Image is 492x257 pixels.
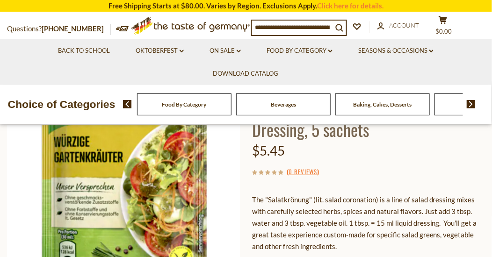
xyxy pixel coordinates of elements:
a: Oktoberfest [136,46,184,56]
span: $0.00 [436,28,452,35]
span: Account [389,21,419,29]
img: previous arrow [123,100,132,108]
a: 0 Reviews [289,167,318,177]
a: Beverages [271,101,296,108]
span: ( ) [287,167,319,176]
a: Download Catalog [213,69,279,79]
a: [PHONE_NUMBER] [42,24,104,33]
a: Back to School [58,46,110,56]
img: next arrow [467,100,476,108]
a: Food By Category [267,46,333,56]
a: Baking, Cakes, Desserts [354,101,412,108]
h1: [PERSON_NAME] "Salatkroenung" Aromatic Garden Herbs Salad Dressing, 5 sachets [252,77,485,140]
a: Account [377,21,419,31]
button: $0.00 [429,15,457,39]
a: On Sale [210,46,241,56]
a: Seasons & Occasions [358,46,434,56]
a: Click here for details. [317,1,383,10]
a: Food By Category [162,101,207,108]
span: $5.45 [252,143,285,158]
p: The "Salatkrönung" (lit. salad coronation) is a line of salad dressing mixes with carefully selec... [252,194,485,252]
p: Questions? [7,23,111,35]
